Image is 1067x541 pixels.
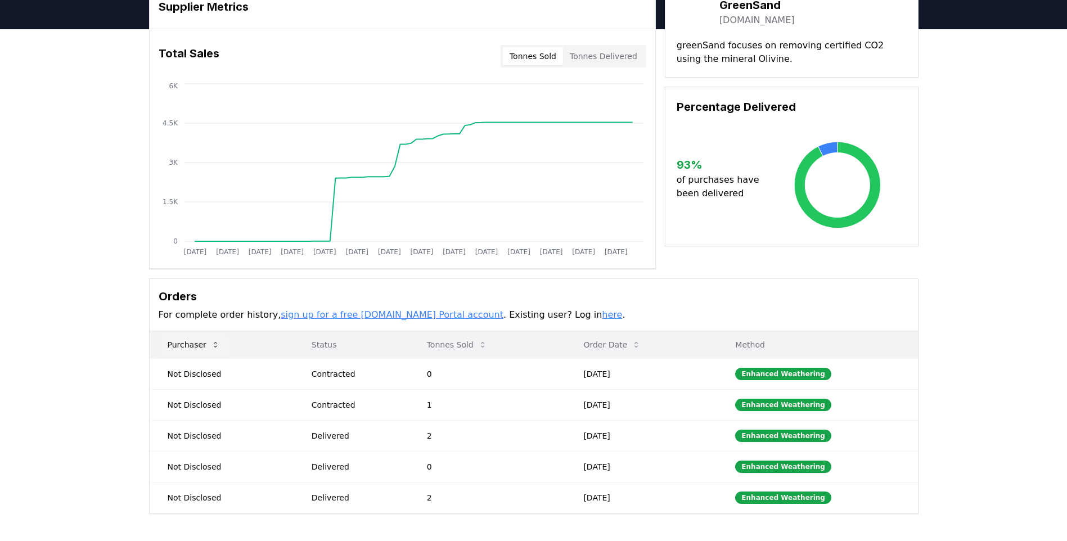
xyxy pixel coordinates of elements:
tspan: 6K [169,82,178,90]
td: Not Disclosed [150,358,294,389]
tspan: [DATE] [216,248,239,256]
td: Not Disclosed [150,389,294,420]
a: [DOMAIN_NAME] [719,13,795,27]
h3: Orders [159,288,909,305]
p: Method [726,339,908,350]
button: Tonnes Sold [418,333,496,356]
h3: Total Sales [159,45,219,67]
tspan: [DATE] [604,248,627,256]
td: [DATE] [565,482,717,513]
td: 1 [409,389,566,420]
a: here [602,309,622,320]
tspan: [DATE] [313,248,336,256]
tspan: [DATE] [475,248,498,256]
p: For complete order history, . Existing user? Log in . [159,308,909,322]
div: Enhanced Weathering [735,461,831,473]
tspan: [DATE] [378,248,401,256]
button: Order Date [574,333,650,356]
td: 2 [409,482,566,513]
div: Delivered [312,492,400,503]
tspan: [DATE] [410,248,433,256]
tspan: [DATE] [281,248,304,256]
tspan: [DATE] [345,248,368,256]
td: 0 [409,358,566,389]
td: 2 [409,420,566,451]
tspan: [DATE] [572,248,595,256]
div: Enhanced Weathering [735,368,831,380]
tspan: [DATE] [248,248,271,256]
td: [DATE] [565,358,717,389]
tspan: 1.5K [163,198,178,206]
td: Not Disclosed [150,482,294,513]
div: Contracted [312,368,400,380]
h3: 93 % [677,156,768,173]
td: Not Disclosed [150,420,294,451]
tspan: [DATE] [443,248,466,256]
td: Not Disclosed [150,451,294,482]
div: Delivered [312,461,400,472]
div: Delivered [312,430,400,441]
div: Enhanced Weathering [735,430,831,442]
td: [DATE] [565,451,717,482]
td: 0 [409,451,566,482]
button: Tonnes Delivered [563,47,644,65]
button: Purchaser [159,333,229,356]
a: sign up for a free [DOMAIN_NAME] Portal account [281,309,503,320]
button: Tonnes Sold [503,47,563,65]
tspan: 0 [173,237,178,245]
p: greenSand focuses on removing certified CO2 using the mineral Olivine. [677,39,907,66]
div: Enhanced Weathering [735,399,831,411]
tspan: 4.5K [163,119,178,127]
p: of purchases have been delivered [677,173,768,200]
div: Enhanced Weathering [735,492,831,504]
tspan: [DATE] [507,248,530,256]
td: [DATE] [565,420,717,451]
h3: Percentage Delivered [677,98,907,115]
p: Status [303,339,400,350]
tspan: 3K [169,159,178,166]
tspan: [DATE] [183,248,206,256]
tspan: [DATE] [539,248,562,256]
div: Contracted [312,399,400,411]
td: [DATE] [565,389,717,420]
